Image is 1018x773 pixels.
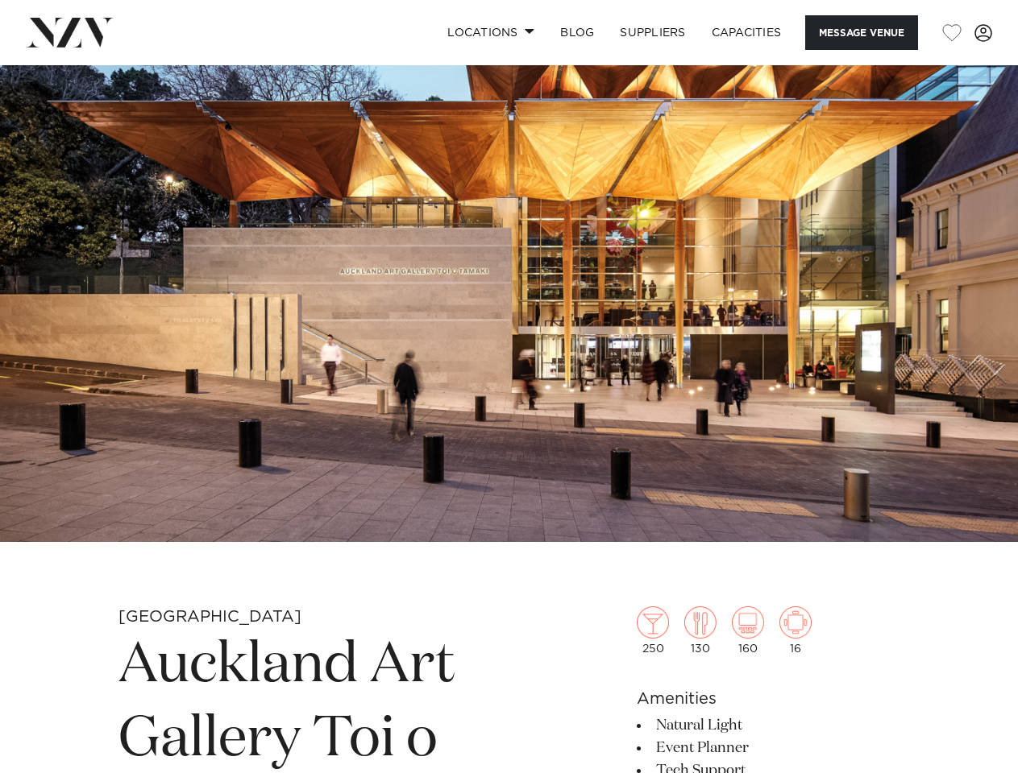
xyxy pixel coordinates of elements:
div: 160 [732,606,764,655]
div: 16 [779,606,812,655]
li: Natural Light [637,714,900,737]
a: SUPPLIERS [607,15,698,50]
div: 130 [684,606,717,655]
div: 250 [637,606,669,655]
a: Capacities [699,15,795,50]
button: Message Venue [805,15,918,50]
img: meeting.png [779,606,812,639]
img: nzv-logo.png [26,18,114,47]
li: Event Planner [637,737,900,759]
img: theatre.png [732,606,764,639]
h6: Amenities [637,687,900,711]
a: Locations [434,15,547,50]
img: dining.png [684,606,717,639]
small: [GEOGRAPHIC_DATA] [118,609,301,625]
a: BLOG [547,15,607,50]
img: cocktail.png [637,606,669,639]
